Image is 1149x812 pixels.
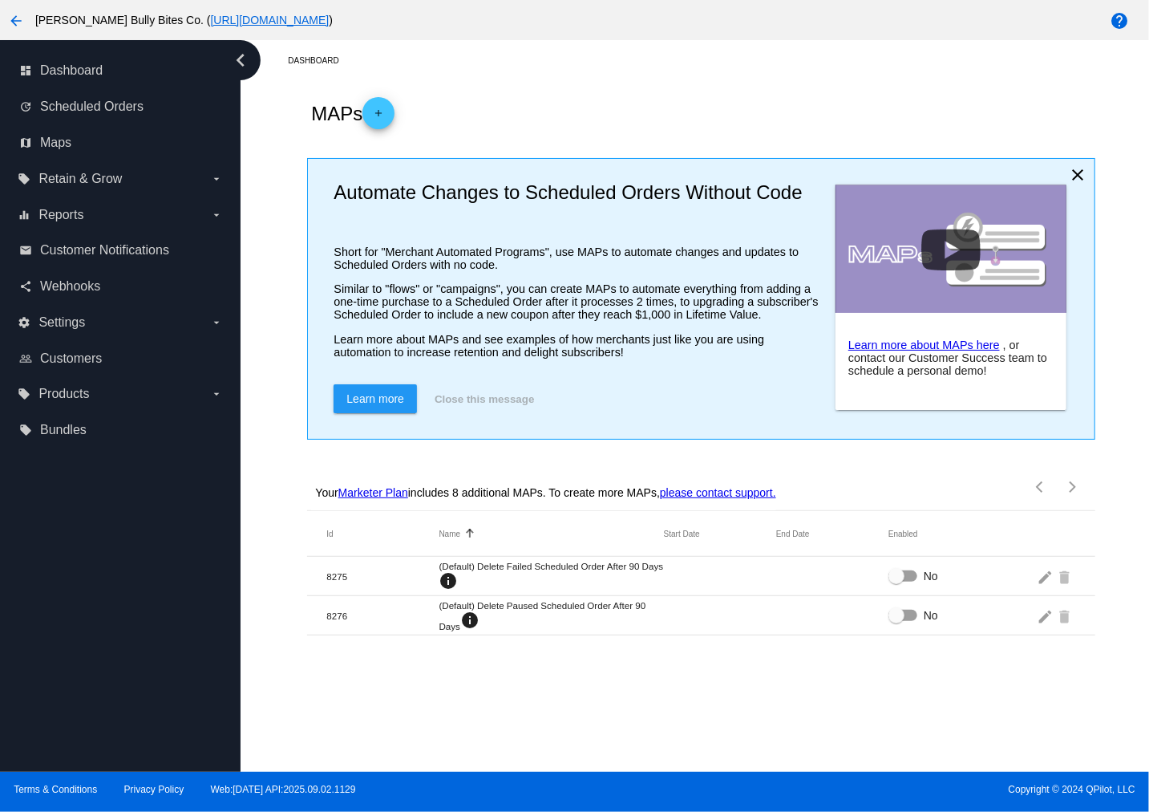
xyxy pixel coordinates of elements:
[776,529,810,538] button: Change sorting for EndDateUtc
[924,607,938,623] span: No
[40,351,102,366] span: Customers
[19,417,223,443] a: local_offer Bundles
[40,99,144,114] span: Scheduled Orders
[19,424,32,436] i: local_offer
[19,238,223,263] a: email Customer Notifications
[19,280,32,293] i: share
[334,333,820,359] p: Learn more about MAPs and see examples of how merchants just like you are using automation to inc...
[326,529,333,538] button: Change sorting for Id
[228,47,253,73] i: chevron_left
[848,339,1047,377] span: , or contact our Customer Success team to schedule a personal demo!
[430,384,539,413] button: Close this message
[660,486,776,499] a: please contact support.
[334,181,820,204] h2: Automate Changes to Scheduled Orders Without Code
[210,209,223,221] i: arrow_drop_down
[38,208,83,222] span: Reports
[326,571,439,582] mat-cell: 8275
[924,568,938,584] span: No
[40,279,100,294] span: Webhooks
[6,11,26,30] mat-icon: arrow_back
[439,561,664,592] mat-cell: (Default) Delete Failed Scheduled Order After 90 Days
[19,244,32,257] i: email
[35,14,333,26] span: [PERSON_NAME] Bully Bites Co. ( )
[40,423,87,437] span: Bundles
[124,784,184,795] a: Privacy Policy
[19,136,32,149] i: map
[19,274,223,299] a: share Webhooks
[18,388,30,400] i: local_offer
[589,784,1135,795] span: Copyright © 2024 QPilot, LLC
[18,173,30,185] i: local_offer
[38,315,85,330] span: Settings
[40,136,71,150] span: Maps
[19,100,32,113] i: update
[334,246,820,271] p: Short for "Merchant Automated Programs", use MAPs to automate changes and updates to Scheduled Or...
[14,784,97,795] a: Terms & Conditions
[1038,603,1057,628] mat-icon: edit
[288,48,353,73] a: Dashboard
[19,352,32,365] i: people_outline
[211,14,330,26] a: [URL][DOMAIN_NAME]
[18,316,30,329] i: settings
[334,384,417,413] a: Learn more
[1057,603,1076,628] mat-icon: delete
[346,392,404,405] span: Learn more
[326,611,439,621] mat-cell: 8276
[1069,165,1088,185] mat-icon: close
[460,611,479,630] mat-icon: info
[848,339,1000,351] a: Learn more about MAPs here
[19,58,223,83] a: dashboard Dashboard
[40,243,169,258] span: Customer Notifications
[210,316,223,329] i: arrow_drop_down
[311,97,394,129] h2: MAPs
[38,387,89,401] span: Products
[338,486,408,499] a: Marketer Plan
[1057,471,1089,503] button: Next page
[211,784,356,795] a: Web:[DATE] API:2025.09.02.1129
[439,571,459,591] mat-icon: info
[1025,471,1057,503] button: Previous page
[19,94,223,120] a: update Scheduled Orders
[369,108,388,127] mat-icon: add
[315,486,775,499] p: Your includes 8 additional MAPs. To create more MAPs,
[334,282,820,321] p: Similar to "flows" or "campaigns", you can create MAPs to automate everything from adding a one-t...
[888,529,918,538] button: Change sorting for Enabled
[210,173,223,185] i: arrow_drop_down
[1110,11,1129,30] mat-icon: help
[38,172,122,186] span: Retain & Grow
[1038,564,1057,589] mat-icon: edit
[19,346,223,371] a: people_outline Customers
[1057,564,1076,589] mat-icon: delete
[664,529,700,538] button: Change sorting for StartDateUtc
[439,529,461,538] button: Change sorting for Name
[19,64,32,77] i: dashboard
[210,388,223,400] i: arrow_drop_down
[19,130,223,156] a: map Maps
[439,600,664,631] mat-cell: (Default) Delete Paused Scheduled Order After 90 Days
[40,63,103,78] span: Dashboard
[18,209,30,221] i: equalizer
